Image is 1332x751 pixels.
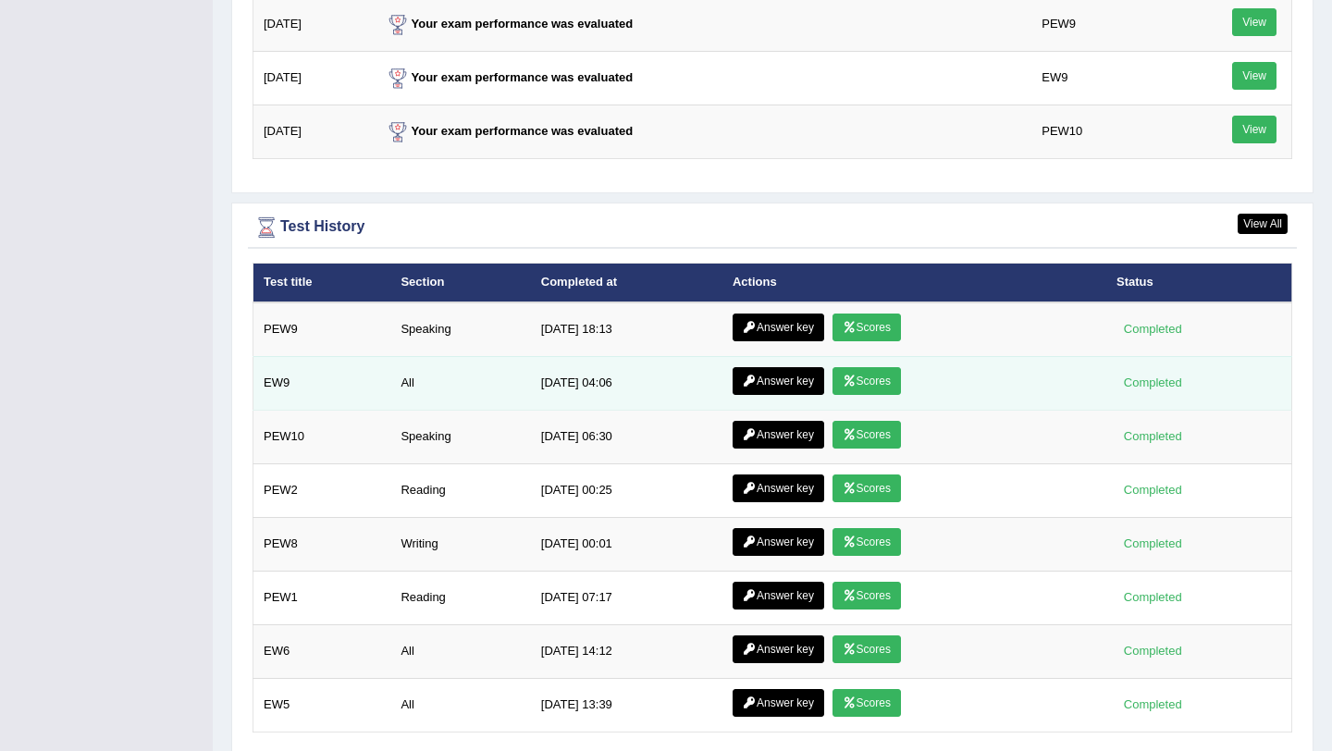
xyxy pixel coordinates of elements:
[253,52,374,105] td: [DATE]
[390,463,530,517] td: Reading
[1116,319,1189,339] div: Completed
[832,689,901,717] a: Scores
[390,624,530,678] td: All
[1116,373,1189,392] div: Completed
[531,571,722,624] td: [DATE] 07:17
[384,124,634,138] strong: Your exam performance was evaluated
[253,105,374,159] td: [DATE]
[733,367,824,395] a: Answer key
[832,421,901,449] a: Scores
[832,635,901,663] a: Scores
[253,517,391,571] td: PEW8
[253,264,391,302] th: Test title
[253,356,391,410] td: EW9
[1238,214,1288,234] a: View All
[390,302,530,357] td: Speaking
[733,421,824,449] a: Answer key
[384,17,634,31] strong: Your exam performance was evaluated
[1031,52,1180,105] td: EW9
[253,678,391,732] td: EW5
[1232,116,1276,143] a: View
[733,314,824,341] a: Answer key
[832,367,901,395] a: Scores
[531,264,722,302] th: Completed at
[1116,695,1189,714] div: Completed
[1116,587,1189,607] div: Completed
[384,70,634,84] strong: Your exam performance was evaluated
[531,678,722,732] td: [DATE] 13:39
[1116,480,1189,499] div: Completed
[1031,105,1180,159] td: PEW10
[832,582,901,609] a: Scores
[390,356,530,410] td: All
[722,264,1106,302] th: Actions
[832,314,901,341] a: Scores
[1232,8,1276,36] a: View
[832,528,901,556] a: Scores
[390,410,530,463] td: Speaking
[1232,62,1276,90] a: View
[733,528,824,556] a: Answer key
[733,635,824,663] a: Answer key
[253,624,391,678] td: EW6
[832,474,901,502] a: Scores
[390,264,530,302] th: Section
[390,571,530,624] td: Reading
[253,214,1292,241] div: Test History
[1106,264,1292,302] th: Status
[531,517,722,571] td: [DATE] 00:01
[531,463,722,517] td: [DATE] 00:25
[531,356,722,410] td: [DATE] 04:06
[531,410,722,463] td: [DATE] 06:30
[531,624,722,678] td: [DATE] 14:12
[531,302,722,357] td: [DATE] 18:13
[733,582,824,609] a: Answer key
[733,474,824,502] a: Answer key
[253,463,391,517] td: PEW2
[253,410,391,463] td: PEW10
[1116,426,1189,446] div: Completed
[253,302,391,357] td: PEW9
[390,678,530,732] td: All
[733,689,824,717] a: Answer key
[253,571,391,624] td: PEW1
[1116,641,1189,660] div: Completed
[1116,534,1189,553] div: Completed
[390,517,530,571] td: Writing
